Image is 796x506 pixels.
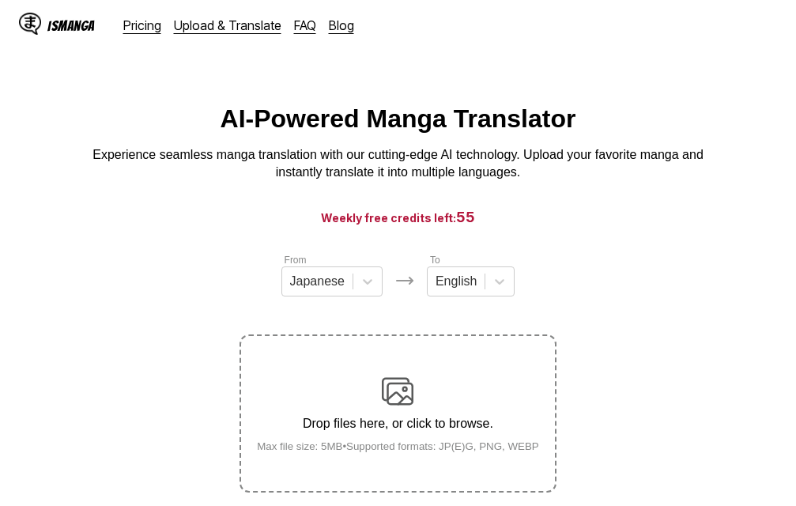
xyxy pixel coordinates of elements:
h3: Weekly free credits left: [38,207,758,227]
a: Blog [329,17,354,33]
img: IsManga Logo [19,13,41,35]
a: Upload & Translate [174,17,281,33]
img: Languages icon [395,271,414,290]
a: FAQ [294,17,316,33]
p: Experience seamless manga translation with our cutting-edge AI technology. Upload your favorite m... [82,146,715,182]
small: Max file size: 5MB • Supported formats: JP(E)G, PNG, WEBP [244,440,552,452]
a: IsManga LogoIsManga [19,13,123,38]
label: To [430,255,440,266]
a: Pricing [123,17,161,33]
h1: AI-Powered Manga Translator [221,104,576,134]
div: IsManga [47,18,95,33]
p: Drop files here, or click to browse. [244,417,552,431]
label: From [285,255,307,266]
span: 55 [456,209,475,225]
